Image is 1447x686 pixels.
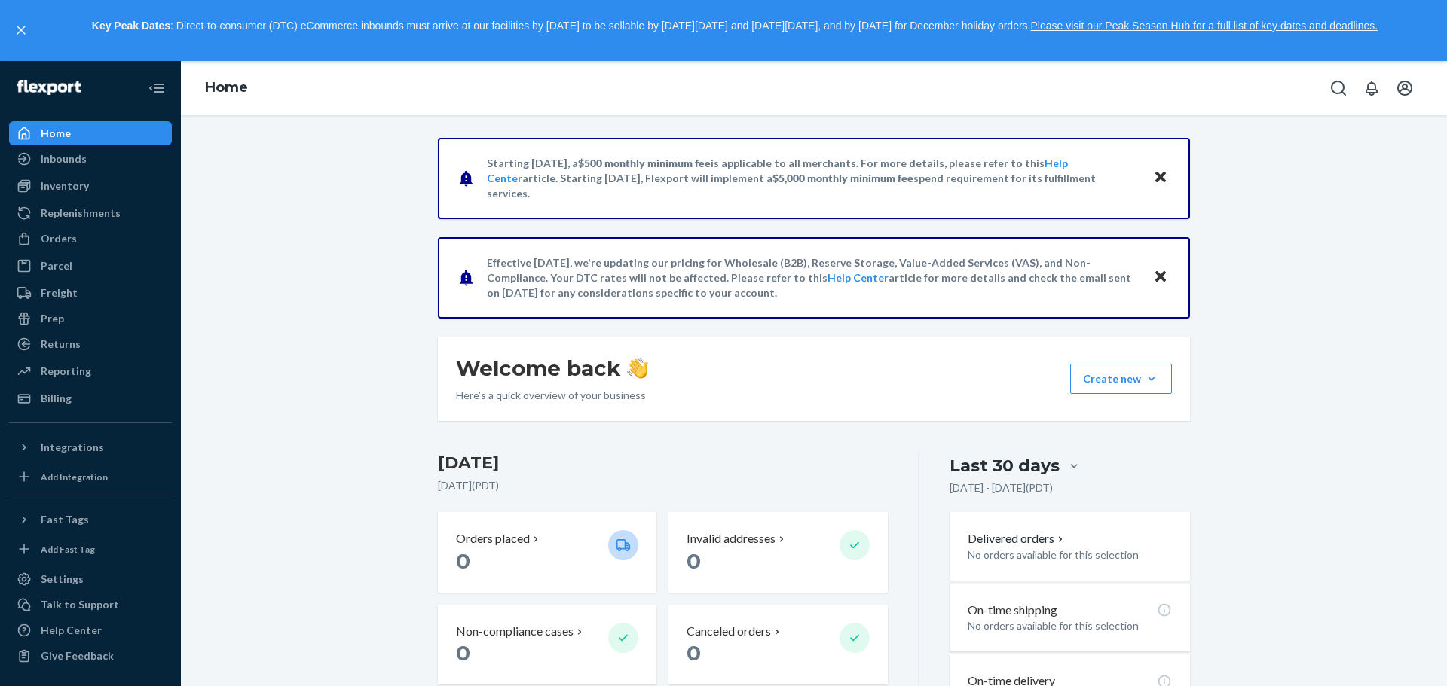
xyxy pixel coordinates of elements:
div: Inbounds [41,151,87,166]
a: Inbounds [9,147,172,171]
a: Add Fast Tag [9,538,172,561]
button: Non-compliance cases 0 [438,605,656,685]
p: Effective [DATE], we're updating our pricing for Wholesale (B2B), Reserve Storage, Value-Added Se... [487,255,1139,300]
a: Please visit our Peak Season Hub for a full list of key dates and deadlines. [1030,20,1378,32]
div: Home [41,126,71,141]
a: Returns [9,332,172,356]
button: Fast Tags [9,508,172,532]
h3: [DATE] [438,451,888,475]
a: Help Center [828,271,889,284]
a: Home [205,79,248,96]
button: Open notifications [1357,73,1387,103]
button: Integrations [9,435,172,459]
button: Close [1151,267,1170,288]
button: Create new [1070,364,1172,394]
a: Reporting [9,359,172,383]
p: Here’s a quick overview of your business [456,388,648,403]
div: Fast Tags [41,512,89,527]
button: Give Feedback [9,644,172,668]
button: Invalid addresses 0 [668,512,887,593]
a: Replenishments [9,201,172,225]
strong: Key Peak Dates [92,20,170,32]
div: Replenishments [41,206,121,221]
a: Prep [9,306,172,331]
div: Last 30 days [950,454,1060,477]
p: [DATE] ( PDT ) [438,478,888,493]
div: Add Fast Tag [41,543,95,556]
div: Reporting [41,364,91,379]
p: Canceled orders [687,623,771,640]
span: 0 [456,548,470,574]
span: Chat [33,11,64,24]
button: Open Search Box [1323,73,1354,103]
div: Help Center [41,623,102,638]
div: Settings [41,572,84,587]
p: : Direct-to-consumer (DTC) eCommerce inbounds must arrive at our facilities by [DATE] to be sella... [36,14,1433,39]
span: 0 [687,640,701,666]
a: Help Center [9,618,172,642]
div: Parcel [41,258,72,273]
button: Open account menu [1390,73,1420,103]
div: Billing [41,391,72,406]
button: Canceled orders 0 [668,605,887,685]
div: Integrations [41,440,104,455]
a: Billing [9,386,172,410]
span: 0 [456,640,470,666]
div: Freight [41,285,78,300]
img: Flexport logo [17,80,81,95]
p: Starting [DATE], a is applicable to all merchants. For more details, please refer to this article... [487,156,1139,201]
button: close, [14,23,29,38]
p: No orders available for this selection [968,618,1172,633]
a: Inventory [9,174,172,198]
div: Talk to Support [41,597,119,612]
p: [DATE] - [DATE] ( PDT ) [950,480,1053,495]
a: Freight [9,281,172,305]
a: Help Center [487,157,1068,184]
a: Settings [9,567,172,591]
button: Talk to Support [9,593,172,617]
button: Close [1151,167,1170,189]
p: On-time shipping [968,602,1057,619]
a: Home [9,121,172,145]
p: Orders placed [456,530,530,547]
span: 0 [687,548,701,574]
div: Returns [41,337,81,352]
button: Orders placed 0 [438,512,656,593]
button: Close Navigation [142,73,172,103]
p: No orders available for this selection [968,547,1172,563]
span: $500 monthly minimum fee [578,157,711,169]
img: hand-wave emoji [627,358,648,379]
div: Inventory [41,178,89,194]
div: Orders [41,231,77,246]
div: Give Feedback [41,648,114,663]
h1: Welcome back [456,355,648,382]
span: $5,000 monthly minimum fee [772,172,913,184]
button: Delivered orders [968,530,1066,547]
ol: breadcrumbs [193,66,260,110]
a: Parcel [9,254,172,278]
a: Orders [9,227,172,251]
div: Prep [41,311,64,326]
a: Add Integration [9,465,172,489]
div: Add Integration [41,471,108,483]
p: Invalid addresses [687,530,776,547]
p: Non-compliance cases [456,623,574,640]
